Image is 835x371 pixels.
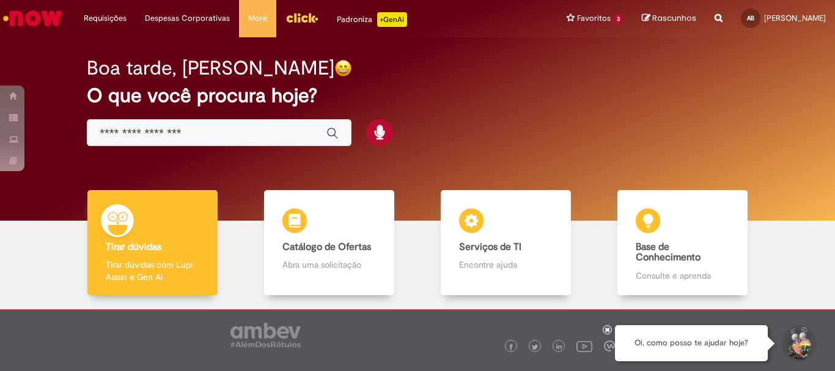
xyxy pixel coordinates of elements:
[106,259,199,283] p: Tirar dúvidas com Lupi Assist e Gen Ai
[248,12,267,24] span: More
[615,325,768,361] div: Oi, como posso te ajudar hoje?
[145,12,230,24] span: Despesas Corporativas
[282,259,375,271] p: Abra uma solicitação
[334,59,352,77] img: happy-face.png
[106,241,161,253] b: Tirar dúvidas
[636,241,701,264] b: Base de Conhecimento
[594,190,771,296] a: Base de Conhecimento Consulte e aprenda
[652,12,696,24] span: Rascunhos
[241,190,417,296] a: Catálogo de Ofertas Abra uma solicitação
[282,241,371,253] b: Catálogo de Ofertas
[642,13,696,24] a: Rascunhos
[87,85,748,106] h2: O que você procura hoje?
[84,12,127,24] span: Requisições
[576,338,592,354] img: logo_footer_youtube.png
[532,344,538,350] img: logo_footer_twitter.png
[604,340,615,351] img: logo_footer_workplace.png
[1,6,64,31] img: ServiceNow
[230,323,301,347] img: logo_footer_ambev_rotulo_gray.png
[556,343,562,351] img: logo_footer_linkedin.png
[377,12,407,27] p: +GenAi
[64,190,241,296] a: Tirar dúvidas Tirar dúvidas com Lupi Assist e Gen Ai
[780,325,817,362] button: Iniciar Conversa de Suporte
[577,12,611,24] span: Favoritos
[764,13,826,23] span: [PERSON_NAME]
[459,241,521,253] b: Serviços de TI
[285,9,318,27] img: click_logo_yellow_360x200.png
[747,14,754,22] span: AB
[87,57,334,79] h2: Boa tarde, [PERSON_NAME]
[417,190,594,296] a: Serviços de TI Encontre ajuda
[508,344,514,350] img: logo_footer_facebook.png
[636,270,729,282] p: Consulte e aprenda
[337,12,407,27] div: Padroniza
[459,259,552,271] p: Encontre ajuda
[613,14,623,24] span: 3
